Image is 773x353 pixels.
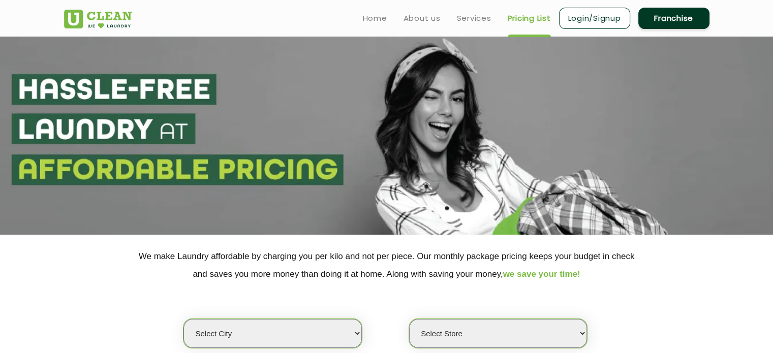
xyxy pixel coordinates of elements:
p: We make Laundry affordable by charging you per kilo and not per piece. Our monthly package pricin... [64,247,709,283]
a: Franchise [638,8,709,29]
a: Services [457,12,491,24]
a: About us [404,12,441,24]
a: Login/Signup [559,8,630,29]
a: Home [363,12,387,24]
a: Pricing List [508,12,551,24]
span: we save your time! [503,269,580,279]
img: UClean Laundry and Dry Cleaning [64,10,132,28]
